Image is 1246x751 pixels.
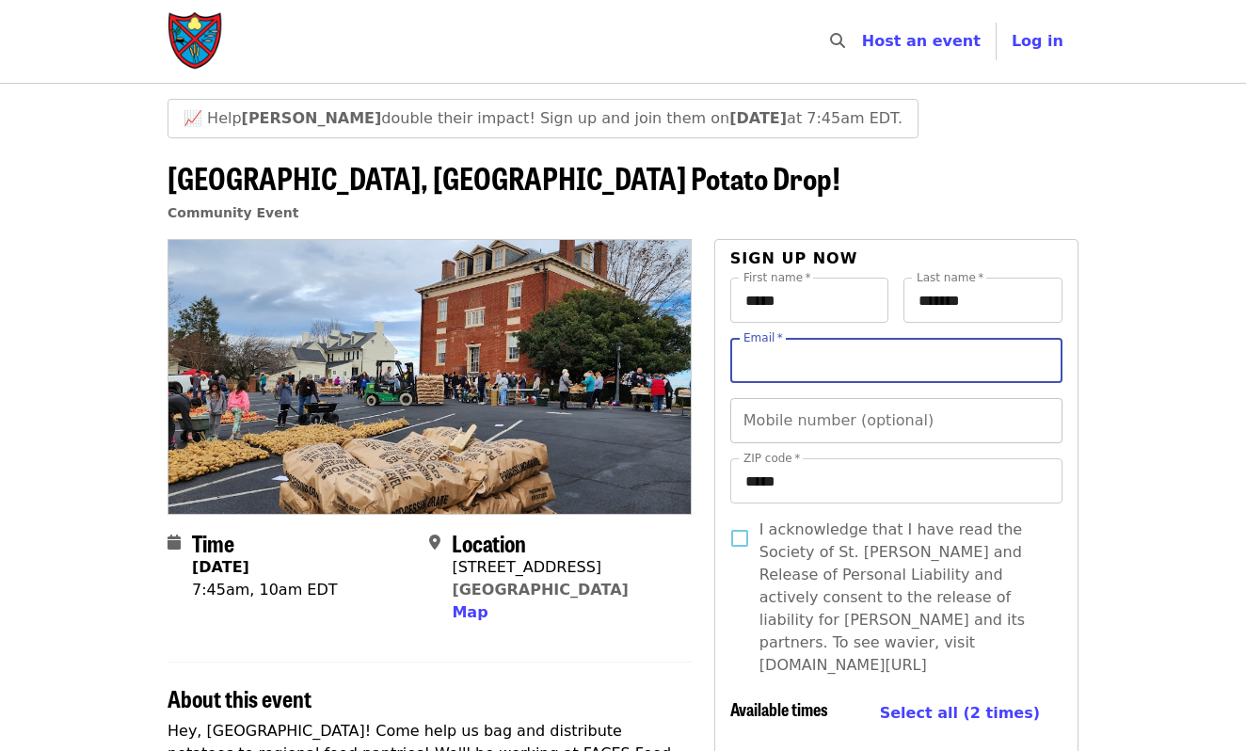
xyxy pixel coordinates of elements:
[729,109,787,127] strong: [DATE]
[743,272,811,283] label: First name
[917,272,983,283] label: Last name
[429,534,440,551] i: map-marker-alt icon
[903,278,1062,323] input: Last name
[192,579,338,601] div: 7:45am, 10am EDT
[168,205,298,220] a: Community Event
[168,240,691,513] img: Farmville, VA Potato Drop! organized by Society of St. Andrew
[862,32,981,50] a: Host an event
[168,11,224,72] img: Society of St. Andrew - Home
[452,556,628,579] div: [STREET_ADDRESS]
[759,519,1047,677] span: I acknowledge that I have read the Society of St. [PERSON_NAME] and Release of Personal Liability...
[452,526,526,559] span: Location
[730,278,889,323] input: First name
[242,109,382,127] strong: [PERSON_NAME]
[880,699,1040,727] button: Select all (2 times)
[192,558,249,576] strong: [DATE]
[168,155,840,200] span: [GEOGRAPHIC_DATA], [GEOGRAPHIC_DATA] Potato Drop!
[730,249,858,267] span: Sign up now
[997,23,1078,60] button: Log in
[168,681,311,714] span: About this event
[192,526,234,559] span: Time
[184,109,202,127] span: growth emoji
[452,601,487,624] button: Map
[730,458,1062,503] input: ZIP code
[168,534,181,551] i: calendar icon
[452,581,628,599] a: [GEOGRAPHIC_DATA]
[743,453,800,464] label: ZIP code
[730,398,1062,443] input: Mobile number (optional)
[880,704,1040,722] span: Select all (2 times)
[730,338,1062,383] input: Email
[207,109,903,127] span: Help double their impact! Sign up and join them on at 7:45am EDT.
[856,19,871,64] input: Search
[743,332,783,344] label: Email
[830,32,845,50] i: search icon
[452,603,487,621] span: Map
[1012,32,1063,50] span: Log in
[730,696,828,721] span: Available times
